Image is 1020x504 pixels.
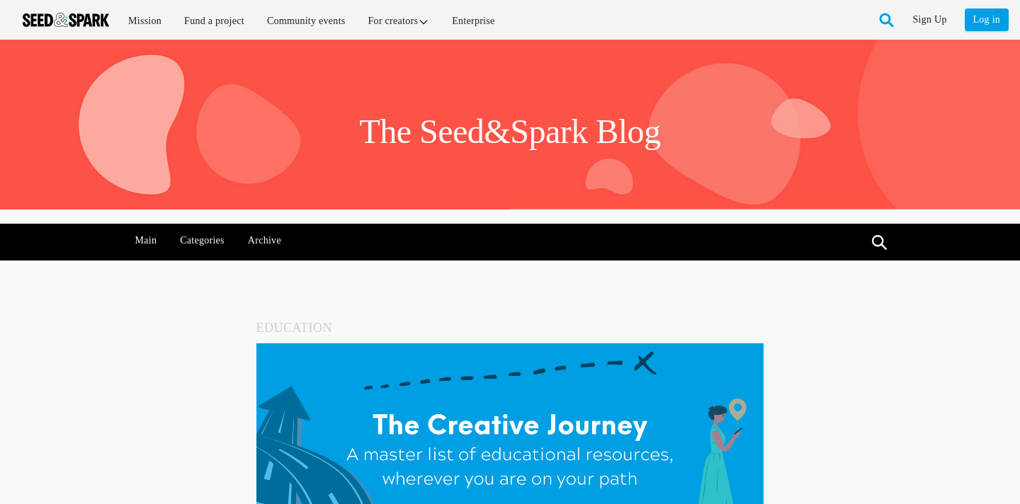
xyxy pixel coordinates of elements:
[174,6,254,36] a: Fund a project
[913,8,947,31] a: Sign Up
[358,6,440,36] a: For creators
[173,224,232,258] a: Categories
[118,6,171,36] a: Mission
[442,6,504,36] a: Enterprise
[965,8,1009,31] a: Log in
[256,317,764,338] h5: Education
[257,6,356,36] a: Community events
[127,224,164,258] a: Main
[23,13,109,27] img: Seed amp; Spark
[359,110,660,153] h1: The Seed&Spark Blog
[240,224,288,258] a: Archive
